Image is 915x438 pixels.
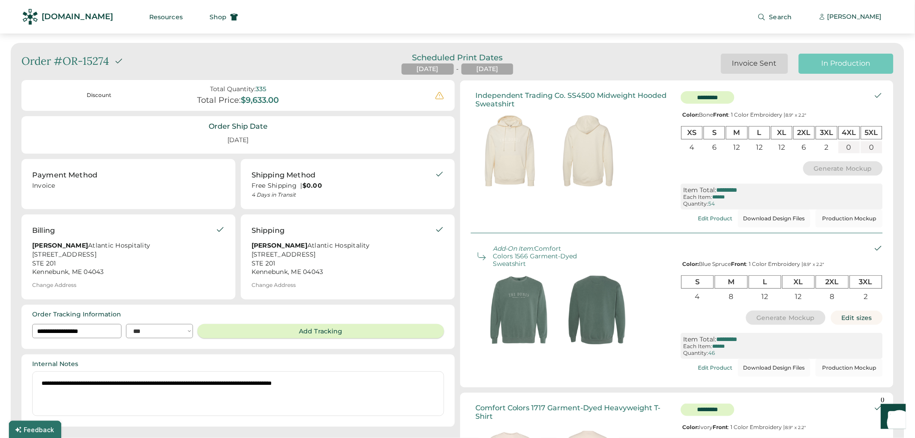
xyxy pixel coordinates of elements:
[782,275,815,288] div: XL
[457,65,459,74] div: -
[683,261,699,267] strong: Color:
[709,350,715,356] div: 46
[831,311,883,325] button: Edit sizes
[252,181,435,190] div: Free Shipping |
[713,424,728,430] strong: Front
[197,96,241,105] div: Total Price:
[38,92,160,99] div: Discount
[681,424,883,430] div: Ivory : 1 Color Embroidery |
[476,65,498,74] div: [DATE]
[731,261,747,267] strong: Front
[704,126,725,139] div: S
[793,141,815,153] div: 6
[769,14,792,20] span: Search
[480,271,558,349] img: generate-image
[252,282,296,288] div: Change Address
[252,225,285,236] div: Shipping
[715,291,747,303] div: 8
[42,11,113,22] div: [DOMAIN_NAME]
[681,141,703,153] div: 4
[803,161,883,176] button: Generate Mockup
[771,141,793,153] div: 12
[558,271,636,349] img: generate-image
[32,241,216,277] div: Atlantic Hospitality [STREET_ADDRESS] STE 201 Kennebunk, ME 04043
[241,96,279,105] div: $9,633.00
[32,241,88,249] strong: [PERSON_NAME]
[209,122,268,131] div: Order Ship Date
[217,132,260,148] div: [DATE]
[771,126,793,139] div: XL
[738,359,810,377] button: Download Design Files
[210,14,227,20] span: Shop
[732,59,777,68] div: Invoice Sent
[252,241,307,249] strong: [PERSON_NAME]
[684,186,717,194] div: Item Total:
[684,201,709,207] div: Quantity:
[471,112,549,190] img: generate-image
[252,170,315,181] div: Shipping Method
[785,425,806,430] font: 8.9" x 2.2"
[683,424,699,430] strong: Color:
[726,126,747,139] div: M
[715,275,747,288] div: M
[32,310,121,319] div: Order Tracking Information
[839,141,860,153] div: 0
[747,8,803,26] button: Search
[749,275,781,288] div: L
[704,141,725,153] div: 6
[22,9,38,25] img: Rendered Logo - Screens
[861,126,882,139] div: 5XL
[850,291,882,303] div: 2
[786,112,807,118] font: 8.9" x 2.2"
[726,141,747,153] div: 12
[804,261,825,267] font: 8.9" x 2.2"
[252,241,435,277] div: Atlantic Hospitality [STREET_ADDRESS] STE 201 Kennebunk, ME 04043
[302,181,322,190] strong: $0.00
[681,112,883,118] div: Bone : 1 Color Embroidery |
[402,54,513,62] div: Scheduled Print Dates
[32,360,78,369] div: Internal Notes
[32,282,76,288] div: Change Address
[850,275,882,288] div: 3XL
[493,244,535,253] em: Add-On Item:
[873,398,911,436] iframe: Front Chat
[32,225,55,236] div: Billing
[252,191,435,198] div: 4 Days in Transit
[256,85,266,93] div: 335
[749,126,770,139] div: L
[810,59,883,68] div: In Production
[684,336,717,343] div: Item Total:
[681,126,703,139] div: XS
[738,210,810,227] button: Download Design Files
[816,210,883,227] button: Production Mockup
[32,170,97,181] div: Payment Method
[684,343,713,350] div: Each Item:
[21,54,109,69] div: Order #OR-15274
[199,8,249,26] button: Shop
[816,291,848,303] div: 8
[549,112,627,190] img: generate-image
[749,291,781,303] div: 12
[681,275,714,288] div: S
[417,65,439,74] div: [DATE]
[749,141,770,153] div: 12
[32,181,225,193] div: Invoice
[681,261,883,267] div: Blue Spruce : 1 Color Embroidery |
[816,275,848,288] div: 2XL
[839,126,860,139] div: 4XL
[816,126,837,139] div: 3XL
[493,245,582,267] div: Comfort Colors 1566 Garment-Dyed Sweatshirt
[816,141,837,153] div: 2
[698,215,733,222] div: Edit Product
[709,201,715,207] div: 54
[793,126,815,139] div: 2XL
[714,111,729,118] strong: Front
[681,291,714,303] div: 4
[684,350,709,356] div: Quantity:
[782,291,815,303] div: 12
[210,85,256,93] div: Total Quantity:
[698,365,733,371] div: Edit Product
[746,311,826,325] button: Generate Mockup
[475,91,673,108] div: Independent Trading Co. SS4500 Midweight Hooded Sweatshirt
[816,359,883,377] button: Production Mockup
